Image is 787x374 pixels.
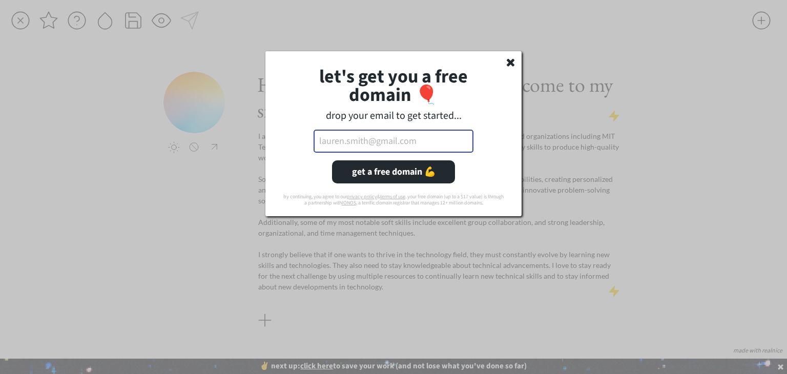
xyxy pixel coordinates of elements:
[342,199,356,206] a: IONOS
[283,194,504,206] div: by continuing, you agree to our & . your free domain (up to a $17 value) is through a partnership...
[283,110,504,122] div: drop your email to get started...
[314,130,473,153] input: lauren.smith@gmail.com
[347,193,377,200] a: privacy policy
[332,160,455,183] button: get a free domain 💪
[380,193,405,200] a: terms of use
[295,68,492,105] h1: let's get you a free domain 🎈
